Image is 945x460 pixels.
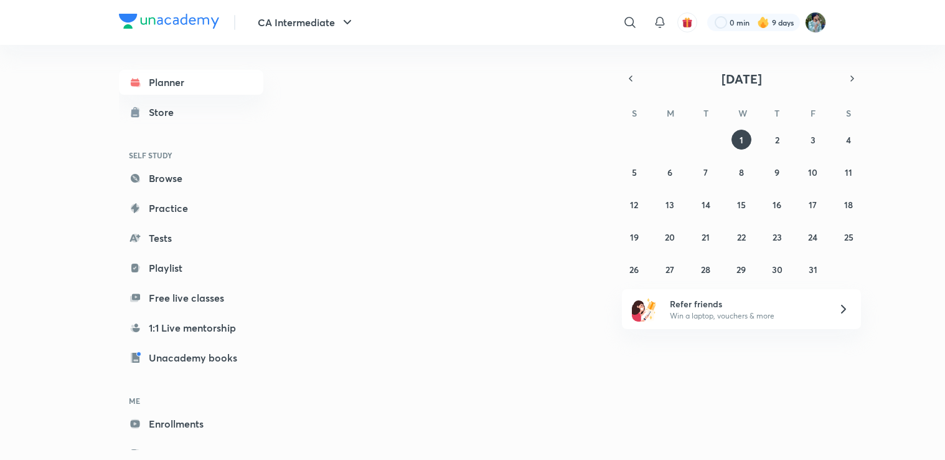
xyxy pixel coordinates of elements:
[803,130,823,150] button: October 3, 2025
[839,130,858,150] button: October 4, 2025
[660,162,680,182] button: October 6, 2025
[665,231,675,243] abbr: October 20, 2025
[774,166,779,178] abbr: October 9, 2025
[767,227,787,247] button: October 23, 2025
[682,17,693,28] img: avatar
[624,162,644,182] button: October 5, 2025
[808,231,817,243] abbr: October 24, 2025
[774,107,779,119] abbr: Thursday
[696,194,716,214] button: October 14, 2025
[624,259,644,279] button: October 26, 2025
[772,264,783,276] abbr: October 30, 2025
[740,134,743,146] abbr: October 1, 2025
[809,264,817,276] abbr: October 31, 2025
[696,259,716,279] button: October 28, 2025
[757,16,769,29] img: streak
[670,297,823,310] h6: Refer friends
[846,134,851,146] abbr: October 4, 2025
[809,199,817,211] abbr: October 17, 2025
[773,231,782,243] abbr: October 23, 2025
[736,264,746,276] abbr: October 29, 2025
[696,162,716,182] button: October 7, 2025
[845,166,852,178] abbr: October 11, 2025
[767,162,787,182] button: October 9, 2025
[773,199,781,211] abbr: October 16, 2025
[767,259,787,279] button: October 30, 2025
[702,231,710,243] abbr: October 21, 2025
[660,194,680,214] button: October 13, 2025
[149,105,181,120] div: Store
[702,199,710,211] abbr: October 14, 2025
[630,199,638,211] abbr: October 12, 2025
[119,285,263,310] a: Free live classes
[846,107,851,119] abbr: Saturday
[767,130,787,150] button: October 2, 2025
[839,194,858,214] button: October 18, 2025
[119,196,263,221] a: Practice
[119,226,263,251] a: Tests
[844,199,853,211] abbr: October 18, 2025
[632,107,637,119] abbr: Sunday
[737,231,746,243] abbr: October 22, 2025
[701,264,710,276] abbr: October 28, 2025
[722,70,762,87] span: [DATE]
[731,194,751,214] button: October 15, 2025
[119,256,263,280] a: Playlist
[731,162,751,182] button: October 8, 2025
[677,12,697,32] button: avatar
[803,162,823,182] button: October 10, 2025
[624,194,644,214] button: October 12, 2025
[119,14,219,32] a: Company Logo
[630,231,639,243] abbr: October 19, 2025
[119,100,263,125] a: Store
[739,166,744,178] abbr: October 8, 2025
[660,259,680,279] button: October 27, 2025
[703,166,708,178] abbr: October 7, 2025
[629,264,639,276] abbr: October 26, 2025
[667,166,672,178] abbr: October 6, 2025
[805,12,826,33] img: Santosh Kumar Thakur
[119,411,263,436] a: Enrollments
[738,107,747,119] abbr: Wednesday
[731,227,751,247] button: October 22, 2025
[811,107,816,119] abbr: Friday
[844,231,853,243] abbr: October 25, 2025
[767,194,787,214] button: October 16, 2025
[803,259,823,279] button: October 31, 2025
[731,130,751,150] button: October 1, 2025
[839,162,858,182] button: October 11, 2025
[667,107,674,119] abbr: Monday
[803,227,823,247] button: October 24, 2025
[839,227,858,247] button: October 25, 2025
[803,194,823,214] button: October 17, 2025
[670,310,823,322] p: Win a laptop, vouchers & more
[811,134,816,146] abbr: October 3, 2025
[731,259,751,279] button: October 29, 2025
[624,227,644,247] button: October 19, 2025
[632,297,657,322] img: referral
[119,390,263,411] h6: ME
[119,145,263,166] h6: SELF STUDY
[639,70,844,87] button: [DATE]
[119,345,263,370] a: Unacademy books
[665,264,674,276] abbr: October 27, 2025
[119,14,219,29] img: Company Logo
[775,134,779,146] abbr: October 2, 2025
[119,166,263,191] a: Browse
[808,166,817,178] abbr: October 10, 2025
[660,227,680,247] button: October 20, 2025
[703,107,708,119] abbr: Tuesday
[632,166,637,178] abbr: October 5, 2025
[119,70,263,95] a: Planner
[696,227,716,247] button: October 21, 2025
[119,315,263,340] a: 1:1 Live mentorship
[737,199,746,211] abbr: October 15, 2025
[665,199,674,211] abbr: October 13, 2025
[250,10,362,35] button: CA Intermediate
